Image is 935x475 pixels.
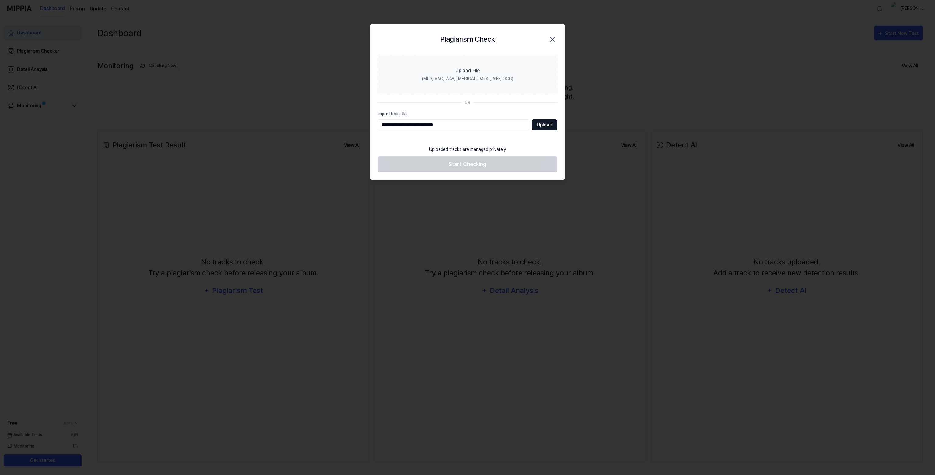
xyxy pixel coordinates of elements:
[532,119,557,130] button: Upload
[422,76,513,82] div: (MP3, AAC, WAV, [MEDICAL_DATA], AIFF, OGG)
[378,111,557,117] label: Import from URL
[425,143,510,156] div: Uploaded tracks are managed privately
[465,99,470,106] div: OR
[440,34,495,45] h2: Plagiarism Check
[455,67,480,74] div: Upload File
